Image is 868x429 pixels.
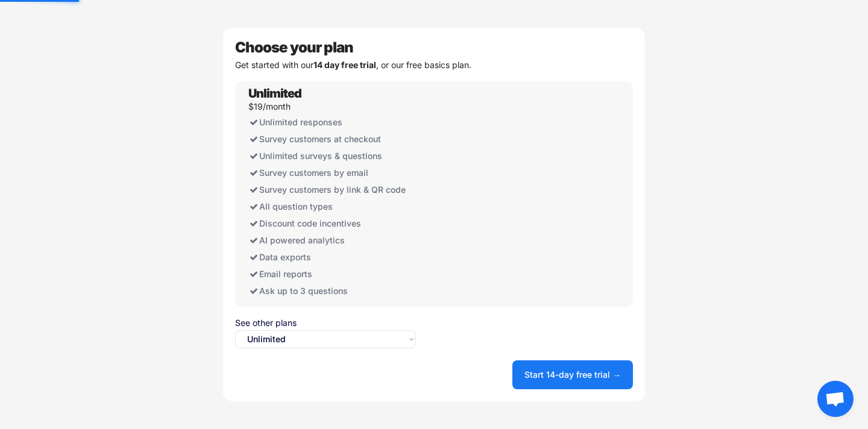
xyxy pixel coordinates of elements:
div: Unlimited [248,87,301,99]
div: Survey customers at checkout [248,131,415,148]
div: Ask up to 3 questions [248,283,415,299]
div: Choose your plan [235,40,633,55]
div: Email reports [248,266,415,283]
div: Unlimited surveys & questions [248,148,415,164]
div: Unlimited responses [248,114,415,131]
div: Discount code incentives [248,215,415,232]
div: Survey customers by link & QR code [248,181,415,198]
button: Start 14-day free trial → [512,360,633,389]
div: Survey customers by email [248,164,415,181]
div: $19/month [248,102,291,111]
div: Ouvrir le chat [817,381,854,417]
div: AI powered analytics [248,232,415,249]
strong: 14 day free trial [313,60,376,70]
div: See other plans [235,319,416,327]
div: Get started with our , or our free basics plan. [235,61,633,69]
div: Data exports [248,249,415,266]
div: All question types [248,198,415,215]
